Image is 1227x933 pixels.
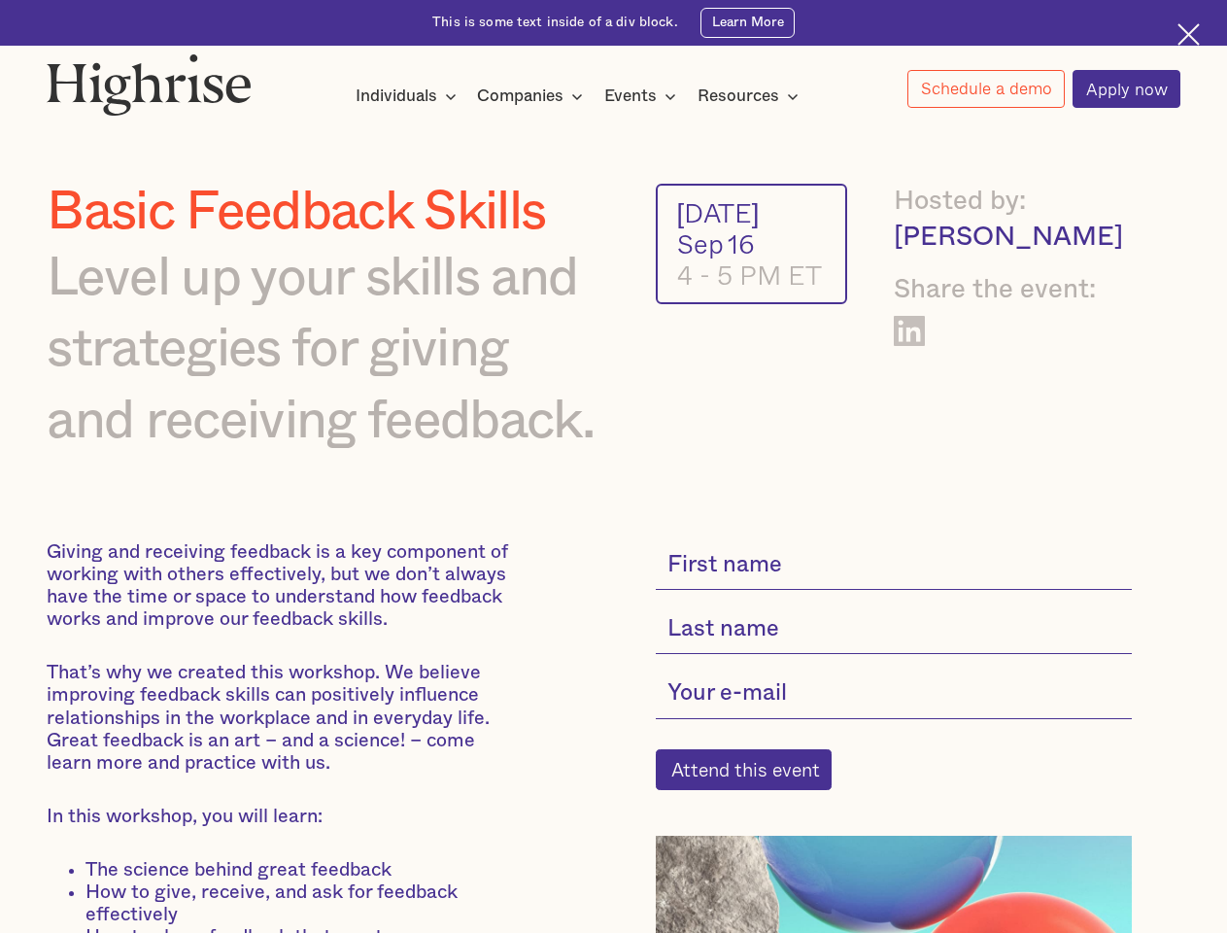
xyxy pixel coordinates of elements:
div: Events [604,85,682,108]
form: current-single-event-subscribe-form [656,541,1133,790]
div: [DATE] [677,197,827,228]
a: Share on LinkedIn [894,316,925,347]
a: Schedule a demo [907,70,1065,108]
div: Companies [477,85,563,108]
h1: Basic Feedback Skills [47,184,605,243]
input: Last name [656,605,1133,655]
div: Sep [677,228,724,259]
div: 4 - 5 PM ET [677,259,827,291]
div: Level up your skills and strategies for giving and receiving feedback. [47,243,605,457]
div: Individuals [356,85,437,108]
div: Individuals [356,85,462,108]
div: Share the event: [894,272,1132,308]
li: The science behind great feedback [85,859,518,881]
input: Attend this event [656,749,833,790]
a: Learn More [700,8,794,38]
div: Resources [698,85,804,108]
div: Companies [477,85,589,108]
img: Highrise logo [47,53,252,116]
li: How to give, receive, and ask for feedback effectively [85,881,518,926]
div: This is some text inside of a div block. [432,14,678,32]
p: In this workshop, you will learn: [47,806,518,828]
div: [PERSON_NAME] [894,220,1132,256]
div: 16 [728,228,755,259]
input: First name [656,541,1133,591]
p: That’s why we created this workshop. We believe improving feedback skills can positively influenc... [47,662,518,775]
div: Hosted by: [894,184,1132,220]
p: Giving and receiving feedback is a key component of working with others effectively, but we don’t... [47,541,518,632]
input: Your e-mail [656,670,1133,719]
div: Resources [698,85,779,108]
div: Events [604,85,657,108]
a: Apply now [1073,70,1180,108]
img: Cross icon [1177,23,1200,46]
